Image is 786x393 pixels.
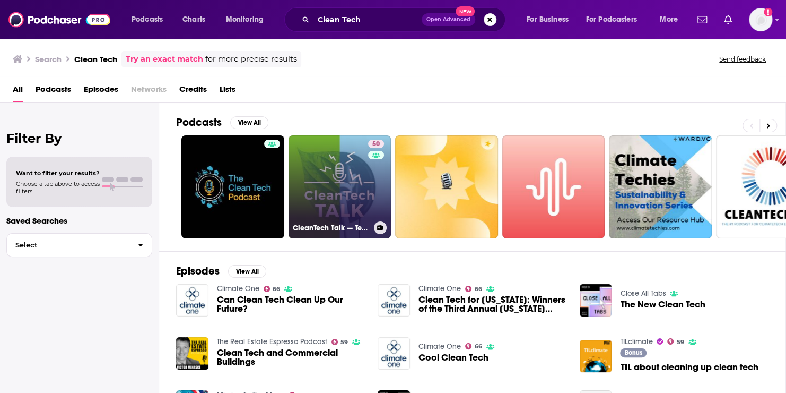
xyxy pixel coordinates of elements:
a: Close All Tabs [620,289,666,298]
span: 66 [475,344,482,349]
button: Send feedback [716,55,769,64]
div: Search podcasts, credits, & more... [294,7,516,32]
a: 50 [368,140,384,148]
a: Podcasts [36,81,71,102]
span: Logged in as roneledotsonRAD [749,8,772,31]
span: For Business [527,12,569,27]
a: 50CleanTech Talk — Tesla, Solar, Battery, Climate, AI, EV, & Other Tech News & Analysis [289,135,391,238]
h3: CleanTech Talk — Tesla, Solar, Battery, Climate, AI, EV, & Other Tech News & Analysis [293,224,370,233]
button: View All [228,265,266,278]
span: Select [7,242,129,249]
a: Clean Tech for California: Winners of the Third Annual California Clean Tech Open 2008 [418,295,567,313]
span: Clean Tech for [US_STATE]: Winners of the Third Annual [US_STATE] Clean Tech Open 2008 [418,295,567,313]
a: Climate One [418,342,461,351]
button: open menu [519,11,582,28]
a: Climate One [217,284,259,293]
img: Clean Tech for California: Winners of the Third Annual California Clean Tech Open 2008 [378,284,410,317]
h3: Clean Tech [74,54,117,64]
span: 59 [677,340,684,345]
h2: Podcasts [176,116,222,129]
button: Open AdvancedNew [422,13,475,26]
a: Episodes [84,81,118,102]
span: Want to filter your results? [16,169,100,177]
a: 66 [465,286,482,292]
a: TIL about cleaning up clean tech [620,363,758,372]
a: All [13,81,23,102]
a: Clean Tech and Commercial Buildings [217,348,365,366]
span: Networks [131,81,167,102]
span: 50 [372,139,380,150]
a: Charts [176,11,212,28]
input: Search podcasts, credits, & more... [313,11,422,28]
img: User Profile [749,8,772,31]
a: 66 [465,343,482,349]
a: Show notifications dropdown [720,11,736,29]
span: For Podcasters [586,12,637,27]
img: Clean Tech and Commercial Buildings [176,337,208,370]
button: open menu [124,11,177,28]
span: 66 [273,287,280,292]
svg: Add a profile image [764,8,772,16]
button: View All [230,116,268,129]
p: Saved Searches [6,216,152,226]
span: Open Advanced [426,17,470,22]
img: The New Clean Tech [580,284,612,317]
h2: Episodes [176,264,220,278]
a: Show notifications dropdown [693,11,711,29]
h2: Filter By [6,131,152,146]
span: 66 [475,287,482,292]
span: Charts [182,12,205,27]
a: Credits [179,81,207,102]
a: 59 [331,339,348,345]
span: for more precise results [205,53,297,65]
a: The New Clean Tech [620,300,705,309]
a: 66 [264,286,281,292]
a: 59 [667,338,684,345]
img: Podchaser - Follow, Share and Rate Podcasts [8,10,110,30]
button: Show profile menu [749,8,772,31]
a: Climate One [418,284,461,293]
h3: Search [35,54,62,64]
button: open menu [652,11,691,28]
button: open menu [219,11,277,28]
a: Can Clean Tech Clean Up Our Future? [217,295,365,313]
a: PodcastsView All [176,116,268,129]
img: Can Clean Tech Clean Up Our Future? [176,284,208,317]
span: Bonus [625,349,642,356]
a: The Real Estate Espresso Podcast [217,337,327,346]
a: TILclimate [620,337,652,346]
button: Select [6,233,152,257]
span: More [660,12,678,27]
span: Podcasts [132,12,163,27]
img: TIL about cleaning up clean tech [580,340,612,372]
a: Cool Clean Tech [418,353,488,362]
span: Choose a tab above to access filters. [16,180,100,195]
a: Try an exact match [126,53,203,65]
span: New [456,6,475,16]
span: Monitoring [226,12,264,27]
img: Cool Clean Tech [378,337,410,370]
button: open menu [579,11,652,28]
a: EpisodesView All [176,264,266,278]
a: Lists [220,81,235,102]
span: 59 [340,340,348,345]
